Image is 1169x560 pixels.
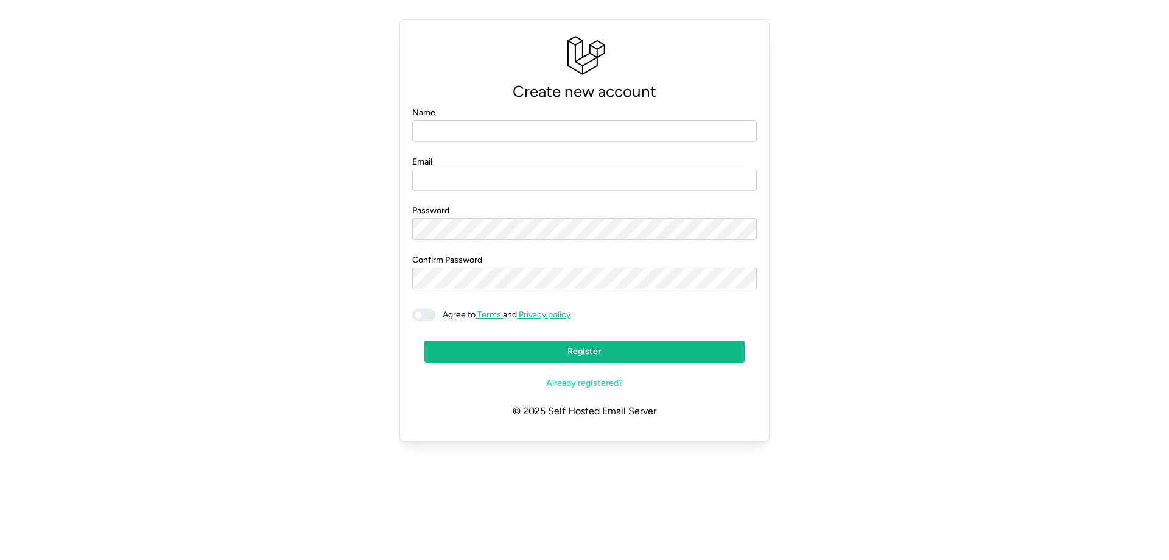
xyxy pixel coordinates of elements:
[424,372,745,394] a: Already registered?
[412,204,449,218] label: Password
[412,394,757,429] p: © 2025 Self Hosted Email Server
[412,106,435,119] label: Name
[412,253,482,267] label: Confirm Password
[546,373,623,394] span: Already registered?
[412,155,432,169] label: Email
[412,79,757,105] p: Create new account
[443,310,476,320] span: Agree to
[435,309,570,321] span: and
[517,310,570,320] a: Privacy policy
[476,310,503,320] a: Terms
[424,341,745,363] button: Register
[567,341,601,362] span: Register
